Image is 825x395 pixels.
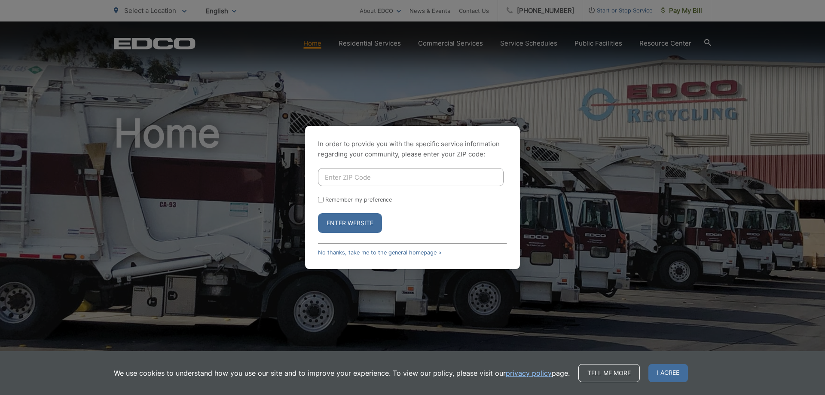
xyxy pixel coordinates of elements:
[114,368,570,378] p: We use cookies to understand how you use our site and to improve your experience. To view our pol...
[318,249,442,256] a: No thanks, take me to the general homepage >
[578,364,640,382] a: Tell me more
[506,368,552,378] a: privacy policy
[318,139,507,159] p: In order to provide you with the specific service information regarding your community, please en...
[648,364,688,382] span: I agree
[318,213,382,233] button: Enter Website
[318,168,504,186] input: Enter ZIP Code
[325,196,392,203] label: Remember my preference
